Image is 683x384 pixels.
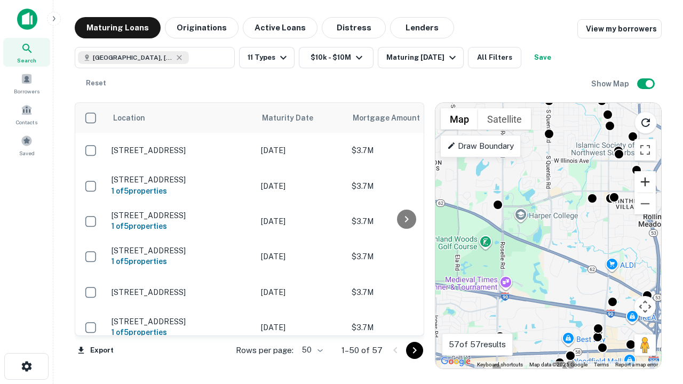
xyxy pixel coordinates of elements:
p: [DATE] [261,145,341,156]
p: $3.7M [352,251,458,262]
a: Search [3,38,50,67]
a: Report a map error [615,362,658,367]
h6: 1 of 5 properties [112,185,250,197]
h6: 1 of 5 properties [112,220,250,232]
p: [STREET_ADDRESS] [112,146,250,155]
button: Go to next page [406,342,423,359]
button: Export [75,342,116,358]
p: Rows per page: [236,344,293,357]
span: Mortgage Amount [353,111,434,124]
th: Mortgage Amount [346,103,464,133]
button: Reload search area [634,111,657,134]
p: [STREET_ADDRESS] [112,287,250,297]
h6: 1 of 5 properties [112,255,250,267]
h6: 1 of 5 properties [112,326,250,338]
a: Terms (opens in new tab) [594,362,609,367]
p: [STREET_ADDRESS] [112,175,250,185]
button: Maturing [DATE] [378,47,464,68]
p: [DATE] [261,322,341,333]
a: Contacts [3,100,50,129]
button: Originations [165,17,239,38]
span: Contacts [16,118,37,126]
p: [STREET_ADDRESS] [112,317,250,326]
button: 11 Types [239,47,295,68]
th: Location [106,103,256,133]
button: Maturing Loans [75,17,161,38]
button: Reset [79,73,113,94]
div: 0 0 [435,103,661,369]
th: Maturity Date [256,103,346,133]
p: [DATE] [261,286,341,298]
a: Borrowers [3,69,50,98]
button: Zoom in [634,171,656,193]
p: $3.7M [352,180,458,192]
span: [GEOGRAPHIC_DATA], [GEOGRAPHIC_DATA] [93,53,173,62]
img: Google [438,355,473,369]
p: Draw Boundary [447,140,514,153]
span: Borrowers [14,87,39,95]
p: $3.7M [352,322,458,333]
p: [DATE] [261,215,341,227]
p: [DATE] [261,180,341,192]
p: $3.7M [352,145,458,156]
p: $3.7M [352,215,458,227]
p: 57 of 57 results [449,338,506,351]
span: Search [17,56,36,65]
h6: Show Map [591,78,631,90]
button: Show satellite imagery [478,108,531,130]
a: Open this area in Google Maps (opens a new window) [438,355,473,369]
span: Saved [19,149,35,157]
span: Location [113,111,145,124]
a: View my borrowers [577,19,662,38]
button: Lenders [390,17,454,38]
div: 50 [298,342,324,358]
div: Maturing [DATE] [386,51,459,64]
button: Drag Pegman onto the map to open Street View [634,334,656,356]
p: [STREET_ADDRESS] [112,211,250,220]
button: Active Loans [243,17,317,38]
button: $10k - $10M [299,47,374,68]
button: Show street map [441,108,478,130]
button: Save your search to get updates of matches that match your search criteria. [526,47,560,68]
p: 1–50 of 57 [341,344,383,357]
button: Distress [322,17,386,38]
button: Toggle fullscreen view [634,139,656,161]
img: capitalize-icon.png [17,9,37,30]
p: $3.7M [352,286,458,298]
button: Keyboard shortcuts [477,361,523,369]
button: Zoom out [634,193,656,214]
span: Maturity Date [262,111,327,124]
p: [DATE] [261,251,341,262]
span: Map data ©2025 Google [529,362,587,367]
iframe: Chat Widget [630,265,683,316]
button: All Filters [468,47,521,68]
a: Saved [3,131,50,159]
p: [STREET_ADDRESS] [112,246,250,255]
